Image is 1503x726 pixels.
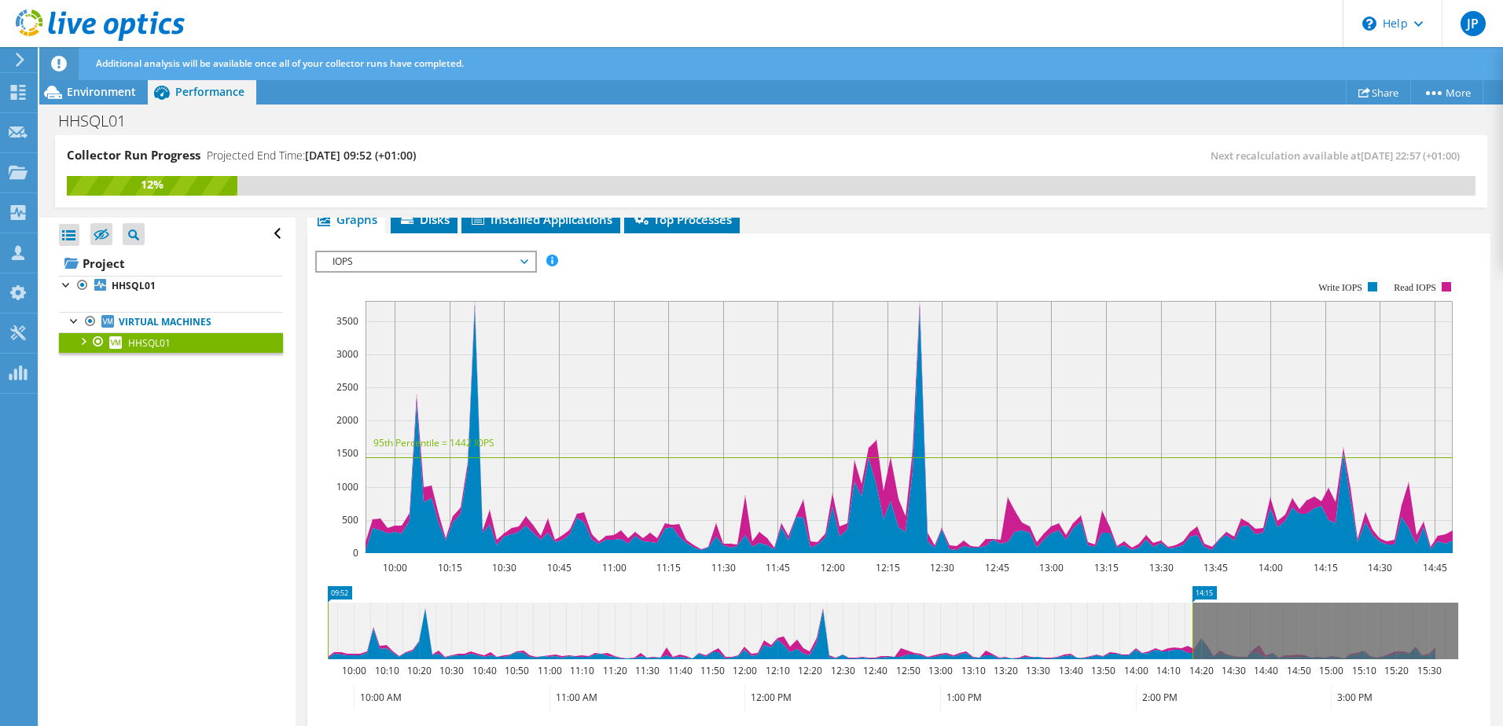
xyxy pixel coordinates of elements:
[830,664,854,677] text: 12:30
[1038,561,1063,574] text: 13:00
[1313,561,1337,574] text: 14:15
[207,147,416,164] h4: Projected End Time:
[1362,16,1376,31] svg: \n
[537,664,561,677] text: 11:00
[1148,561,1173,574] text: 13:30
[59,312,283,332] a: Virtual Machines
[928,664,952,677] text: 13:00
[765,561,789,574] text: 11:45
[895,664,920,677] text: 12:50
[732,664,756,677] text: 12:00
[305,148,416,163] span: [DATE] 09:52 (+01:00)
[1253,664,1277,677] text: 14:40
[569,664,593,677] text: 11:10
[336,347,358,361] text: 3000
[1211,148,1468,163] span: Next recalculation available at
[1410,80,1483,104] a: More
[325,252,527,271] span: IOPS
[602,664,627,677] text: 11:20
[1461,11,1486,36] span: JP
[765,664,789,677] text: 12:10
[59,332,283,353] a: HHSQL01
[315,211,377,227] span: Graphs
[711,561,735,574] text: 11:30
[1318,664,1343,677] text: 15:00
[336,480,358,493] text: 1000
[797,664,821,677] text: 12:20
[175,84,244,99] span: Performance
[1351,664,1376,677] text: 15:10
[336,446,358,460] text: 1500
[961,664,985,677] text: 13:10
[929,561,954,574] text: 12:30
[1346,80,1411,104] a: Share
[59,276,283,296] a: HHSQL01
[1189,664,1213,677] text: 14:20
[1367,561,1391,574] text: 14:30
[875,561,899,574] text: 12:15
[336,413,358,427] text: 2000
[632,211,732,227] span: Top Processes
[353,546,358,559] text: 0
[546,561,571,574] text: 10:45
[1361,148,1460,163] span: [DATE] 22:57 (+01:00)
[341,664,366,677] text: 10:00
[667,664,692,677] text: 11:40
[1221,664,1245,677] text: 14:30
[1258,561,1282,574] text: 14:00
[700,664,724,677] text: 11:50
[469,211,612,227] span: Installed Applications
[472,664,496,677] text: 10:40
[1422,561,1446,574] text: 14:45
[993,664,1017,677] text: 13:20
[504,664,528,677] text: 10:50
[1203,561,1227,574] text: 13:45
[406,664,431,677] text: 10:20
[399,211,450,227] span: Disks
[1058,664,1082,677] text: 13:40
[336,314,358,328] text: 3500
[1394,282,1436,293] text: Read IOPS
[342,513,358,526] text: 500
[1123,664,1148,677] text: 14:00
[67,176,237,193] div: 12%
[59,251,283,276] a: Project
[634,664,659,677] text: 11:30
[382,561,406,574] text: 10:00
[67,84,136,99] span: Environment
[820,561,844,574] text: 12:00
[601,561,626,574] text: 11:00
[1090,664,1115,677] text: 13:50
[1286,664,1310,677] text: 14:50
[1025,664,1049,677] text: 13:30
[373,436,494,449] text: 95th Percentile = 1442 IOPS
[862,664,887,677] text: 12:40
[439,664,463,677] text: 10:30
[112,279,156,292] b: HHSQL01
[374,664,399,677] text: 10:10
[1093,561,1118,574] text: 13:15
[1417,664,1441,677] text: 15:30
[984,561,1009,574] text: 12:45
[1384,664,1408,677] text: 15:20
[96,57,464,70] span: Additional analysis will be available once all of your collector runs have completed.
[51,112,150,130] h1: HHSQL01
[1318,282,1362,293] text: Write IOPS
[336,380,358,394] text: 2500
[1156,664,1180,677] text: 14:10
[128,336,171,350] span: HHSQL01
[437,561,461,574] text: 10:15
[656,561,680,574] text: 11:15
[491,561,516,574] text: 10:30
